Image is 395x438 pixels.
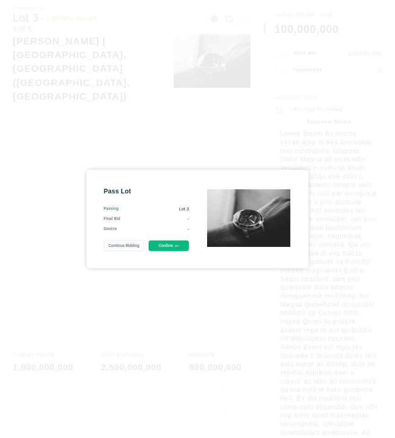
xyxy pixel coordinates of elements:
div: - [117,226,189,232]
div: Final Bid [104,216,120,222]
button: Continue Bidding [104,240,144,251]
div: Pass Lot [104,187,189,196]
div: Source [104,226,117,232]
button: Confirm [149,240,189,251]
div: - [120,216,189,222]
div: Passing [104,206,119,212]
div: Lot 3 [118,206,189,212]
